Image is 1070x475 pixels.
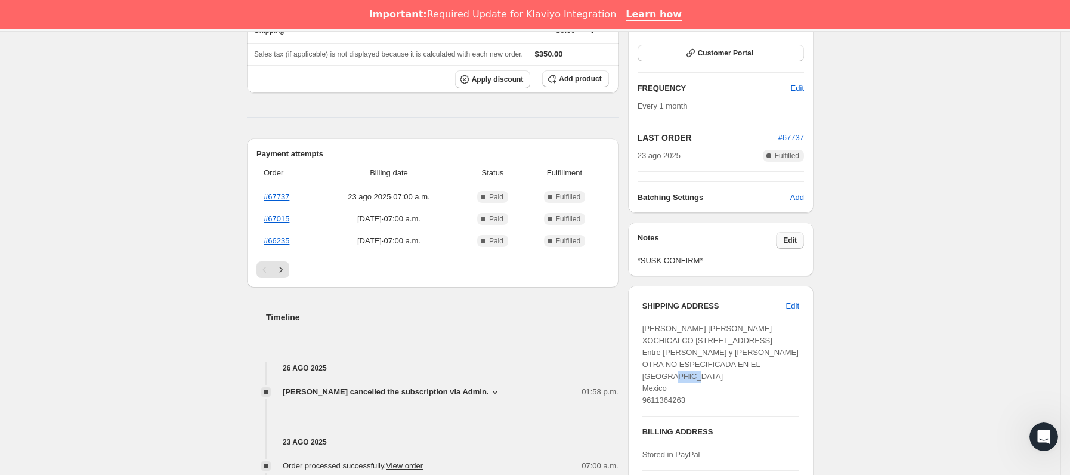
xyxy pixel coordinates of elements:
[489,214,503,224] span: Paid
[638,132,778,144] h2: LAST ORDER
[320,213,458,225] span: [DATE] · 07:00 a.m.
[626,8,682,21] a: Learn how
[386,461,423,470] a: View order
[559,74,601,84] span: Add product
[320,191,458,203] span: 23 ago 2025 · 07:00 a.m.
[638,82,791,94] h2: FREQUENCY
[254,50,523,58] span: Sales tax (if applicable) is not displayed because it is calculated with each new order.
[489,236,503,246] span: Paid
[472,75,524,84] span: Apply discount
[638,150,681,162] span: 23 ago 2025
[642,300,786,312] h3: SHIPPING ADDRESS
[778,132,804,144] button: #67737
[320,167,458,179] span: Billing date
[642,426,799,438] h3: BILLING ADDRESS
[283,386,489,398] span: [PERSON_NAME] cancelled the subscription via Admin.
[582,460,618,472] span: 07:00 a.m.
[791,82,804,94] span: Edit
[247,362,619,374] h4: 26 ago 2025
[489,192,503,202] span: Paid
[783,236,797,245] span: Edit
[582,386,618,398] span: 01:58 p.m.
[638,255,804,267] span: *SUSK CONFIRM*
[784,79,811,98] button: Edit
[264,236,289,245] a: #66235
[264,192,289,201] a: #67737
[779,297,806,316] button: Edit
[247,436,619,448] h4: 23 ago 2025
[527,167,602,179] span: Fulfillment
[455,70,531,88] button: Apply discount
[638,232,777,249] h3: Notes
[642,450,700,459] span: Stored in PayPal
[465,167,520,179] span: Status
[778,133,804,142] a: #67737
[776,232,804,249] button: Edit
[283,461,423,470] span: Order processed successfully.
[369,8,427,20] b: Important:
[638,101,688,110] span: Every 1 month
[369,8,616,20] div: Required Update for Klaviyo Integration
[266,311,619,323] h2: Timeline
[320,235,458,247] span: [DATE] · 07:00 a.m.
[535,50,563,58] span: $350.00
[283,386,501,398] button: [PERSON_NAME] cancelled the subscription via Admin.
[642,324,799,405] span: [PERSON_NAME] [PERSON_NAME] XOCHICALCO [STREET_ADDRESS] Entre [PERSON_NAME] y [PERSON_NAME] OTRA ...
[556,26,576,35] span: $0.00
[786,300,799,312] span: Edit
[556,214,580,224] span: Fulfilled
[256,148,609,160] h2: Payment attempts
[638,192,790,203] h6: Batching Settings
[256,261,609,278] nav: Paginación
[638,45,804,61] button: Customer Portal
[542,70,608,87] button: Add product
[273,261,289,278] button: Siguiente
[556,236,580,246] span: Fulfilled
[783,188,811,207] button: Add
[256,160,316,186] th: Order
[790,192,804,203] span: Add
[556,192,580,202] span: Fulfilled
[264,214,289,223] a: #67015
[1029,422,1058,451] iframe: Intercom live chat
[775,151,799,161] span: Fulfilled
[698,48,753,58] span: Customer Portal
